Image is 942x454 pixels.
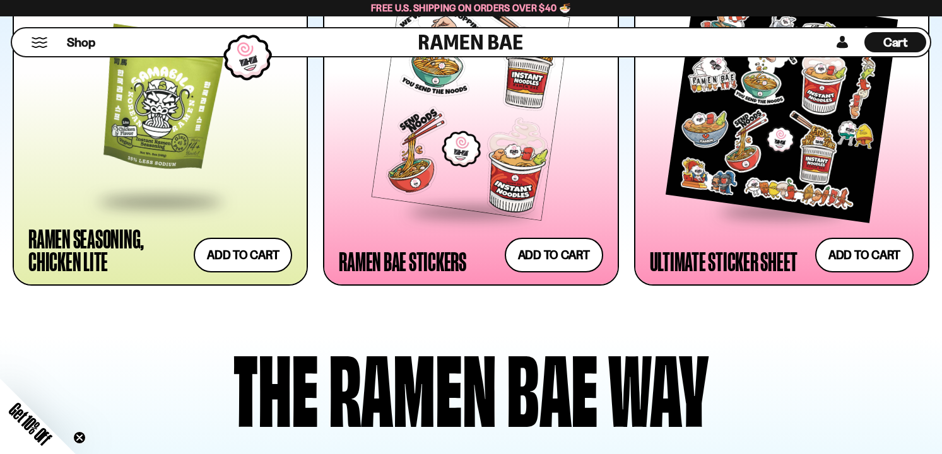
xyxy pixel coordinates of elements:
[28,227,187,272] div: Ramen Seasoning, Chicken Lite
[194,238,292,272] button: Add to cart
[864,28,926,56] a: Cart
[329,336,497,433] div: Ramen
[67,34,95,51] span: Shop
[233,336,319,433] div: The
[6,399,55,448] span: Get 10% Off
[371,2,571,14] span: Free U.S. Shipping on Orders over $40 🍜
[339,250,466,272] div: Ramen Bae Stickers
[883,35,908,50] span: Cart
[505,238,603,272] button: Add to cart
[73,431,86,444] button: Close teaser
[31,37,48,48] button: Mobile Menu Trigger
[507,336,598,433] div: Bae
[650,250,798,272] div: Ultimate Sticker Sheet
[815,238,914,272] button: Add to cart
[67,32,95,52] a: Shop
[608,336,709,433] div: way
